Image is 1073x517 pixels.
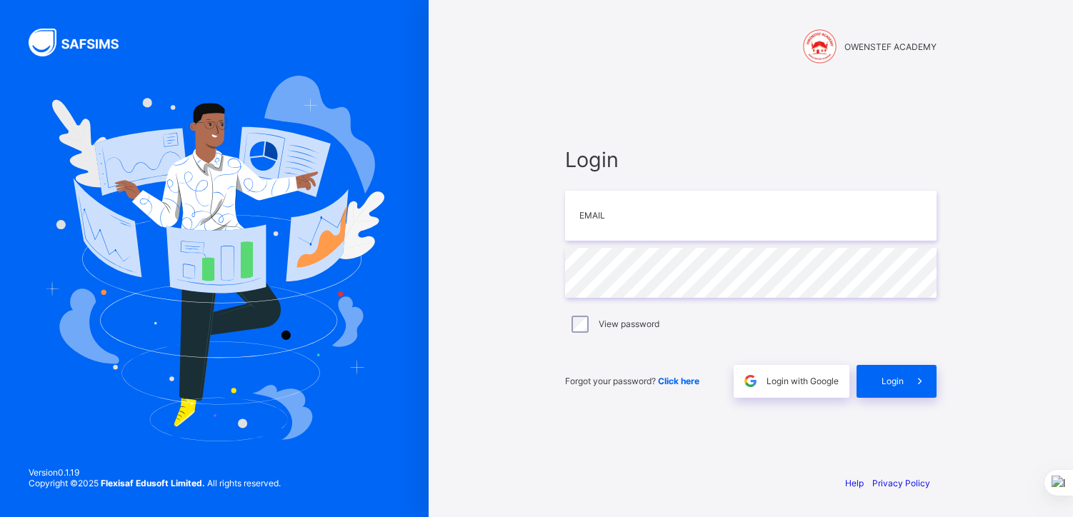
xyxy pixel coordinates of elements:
img: SAFSIMS Logo [29,29,136,56]
strong: Flexisaf Edusoft Limited. [101,478,205,488]
img: google.396cfc9801f0270233282035f929180a.svg [742,373,759,389]
span: Copyright © 2025 All rights reserved. [29,478,281,488]
span: Login [565,147,937,172]
img: Hero Image [44,76,384,441]
a: Click here [658,376,699,386]
span: Login with Google [767,376,839,386]
span: Forgot your password? [565,376,699,386]
span: OWENSTEF ACADEMY [844,41,937,52]
span: Version 0.1.19 [29,467,281,478]
a: Privacy Policy [872,478,930,488]
a: Help [845,478,864,488]
span: Login [882,376,904,386]
label: View password [599,318,659,329]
